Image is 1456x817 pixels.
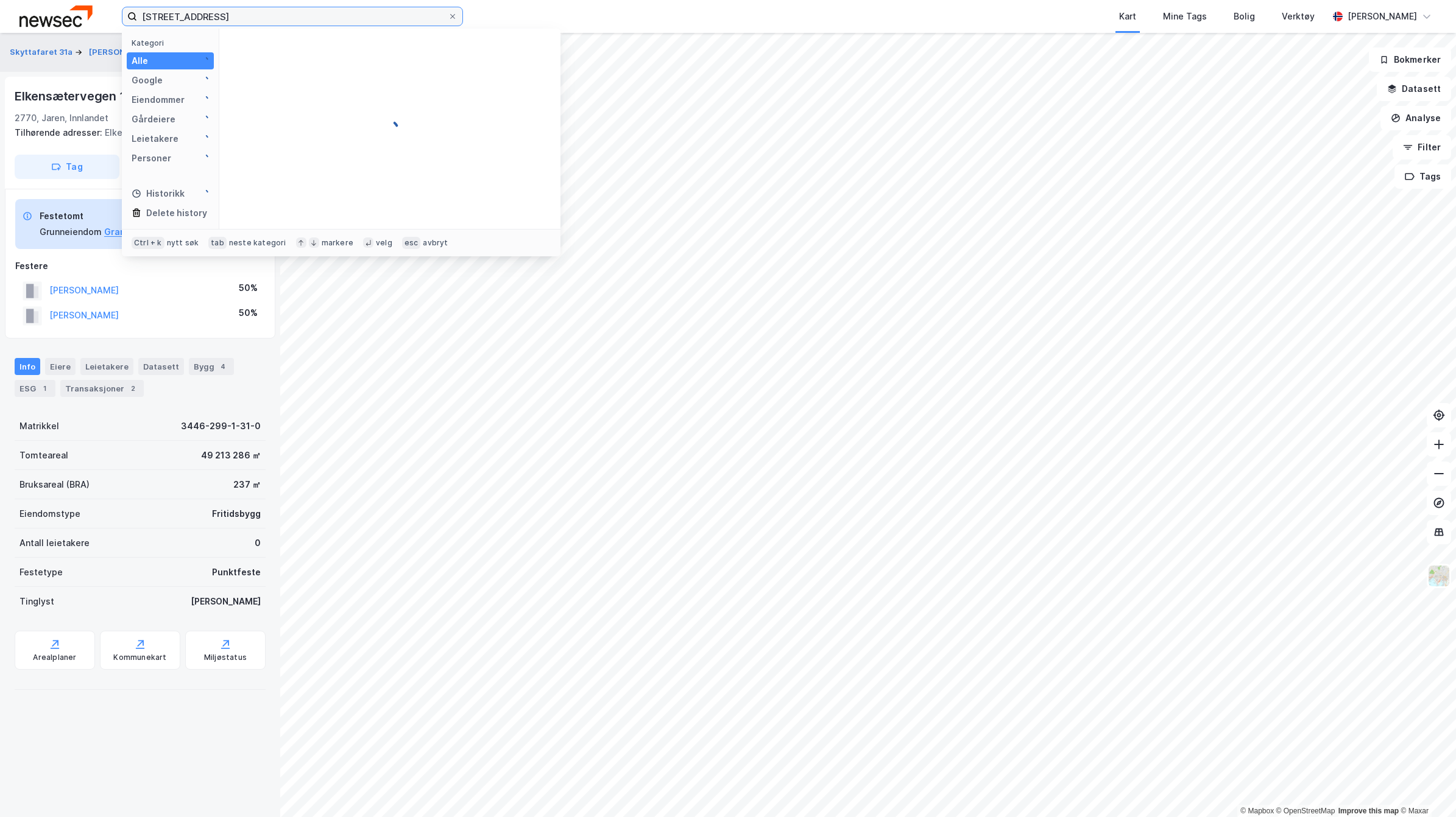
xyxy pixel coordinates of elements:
[208,237,227,249] div: tab
[19,419,59,433] div: Matrikkel
[19,565,63,580] div: Festetype
[199,134,209,144] img: spinner.a6d8c91a73a9ac5275cf975e30b51cfb.svg
[1394,164,1451,189] button: Tags
[212,507,261,521] div: Fritidsbygg
[19,507,80,521] div: Eiendomstype
[15,380,55,397] div: ESG
[423,238,448,248] div: avbryt
[1282,9,1315,24] div: Verktøy
[10,46,75,58] button: Skyttafaret 31a
[189,358,234,375] div: Bygg
[137,7,448,26] input: Søk på adresse, matrikkel, gårdeiere, leietakere eller personer
[15,155,119,179] button: Tag
[191,594,261,609] div: [PERSON_NAME]
[40,209,155,223] div: Festetomt
[38,382,51,394] div: 1
[199,189,209,198] img: spinner.a6d8c91a73a9ac5275cf975e30b51cfb.svg
[1163,9,1207,24] div: Mine Tags
[229,238,286,248] div: neste kategori
[204,653,247,662] div: Miljøstatus
[40,225,102,239] div: Grunneiendom
[217,360,229,373] div: 4
[132,93,185,107] div: Eiendommer
[19,594,54,609] div: Tinglyst
[15,125,256,140] div: Elkensætervegen 15
[199,153,209,163] img: spinner.a6d8c91a73a9ac5275cf975e30b51cfb.svg
[15,358,40,375] div: Info
[104,225,155,239] button: Gran, 299/1
[132,112,175,127] div: Gårdeiere
[212,565,261,580] div: Punktfeste
[255,536,261,550] div: 0
[199,75,209,85] img: spinner.a6d8c91a73a9ac5275cf975e30b51cfb.svg
[132,237,164,249] div: Ctrl + k
[1369,47,1451,72] button: Bokmerker
[15,259,265,273] div: Festere
[132,151,171,166] div: Personer
[201,448,261,463] div: 49 213 286 ㎡
[19,477,90,492] div: Bruksareal (BRA)
[132,131,178,146] div: Leietakere
[1338,807,1399,815] a: Improve this map
[380,119,400,139] img: spinner.a6d8c91a73a9ac5275cf975e30b51cfb.svg
[127,382,139,394] div: 2
[1393,135,1451,160] button: Filter
[89,46,158,58] button: [PERSON_NAME]
[402,237,421,249] div: esc
[322,238,353,248] div: markere
[132,73,163,88] div: Google
[15,111,108,125] div: 2770, Jaren, Innlandet
[239,281,258,295] div: 50%
[19,536,90,550] div: Antall leietakere
[1119,9,1136,24] div: Kart
[132,186,185,201] div: Historikk
[19,5,93,27] img: newsec-logo.f6e21ccffca1b3a03d2d.png
[181,419,261,433] div: 3446-299-1-31-0
[199,95,209,105] img: spinner.a6d8c91a73a9ac5275cf975e30b51cfb.svg
[45,358,76,375] div: Eiere
[1380,106,1451,130] button: Analyse
[15,86,135,106] div: Elkensætervegen 17
[1348,9,1417,24] div: [PERSON_NAME]
[60,380,144,397] div: Transaksjoner
[1395,759,1456,817] iframe: Chat Widget
[239,306,258,320] div: 50%
[113,653,166,662] div: Kommunekart
[199,56,209,66] img: spinner.a6d8c91a73a9ac5275cf975e30b51cfb.svg
[199,114,209,124] img: spinner.a6d8c91a73a9ac5275cf975e30b51cfb.svg
[132,54,148,68] div: Alle
[132,38,214,47] div: Kategori
[376,238,392,248] div: velg
[138,358,184,375] div: Datasett
[167,238,199,248] div: nytt søk
[33,653,76,662] div: Arealplaner
[19,448,68,463] div: Tomteareal
[1395,759,1456,817] div: Kontrollprogram for chat
[146,206,207,220] div: Delete history
[1240,807,1274,815] a: Mapbox
[15,127,105,138] span: Tilhørende adresser:
[1377,77,1451,101] button: Datasett
[80,358,133,375] div: Leietakere
[1276,807,1335,815] a: OpenStreetMap
[1427,564,1451,587] img: Z
[233,477,261,492] div: 237 ㎡
[1234,9,1255,24] div: Bolig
